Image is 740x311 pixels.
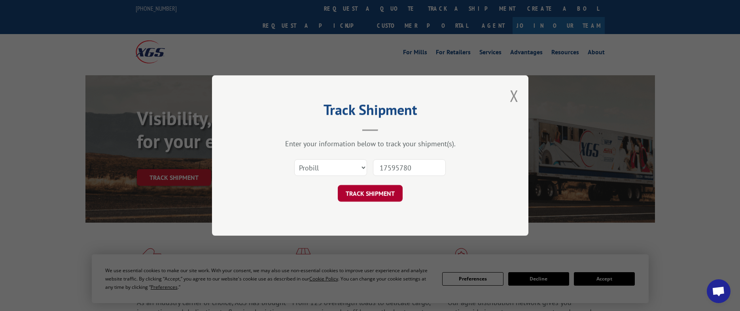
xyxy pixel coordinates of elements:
[252,104,489,119] h2: Track Shipment
[510,85,519,106] button: Close modal
[252,139,489,148] div: Enter your information below to track your shipment(s).
[707,279,731,303] a: Open chat
[373,159,446,176] input: Number(s)
[338,185,403,202] button: TRACK SHIPMENT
